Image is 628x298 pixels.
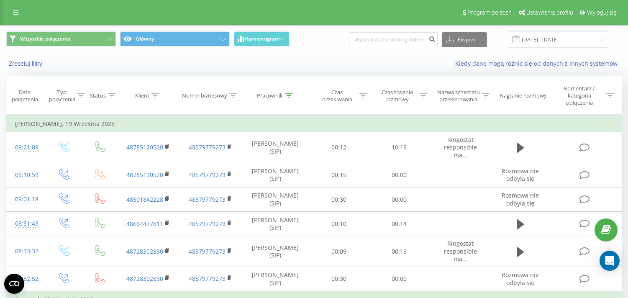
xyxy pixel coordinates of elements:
[189,220,226,228] a: 48579779273
[242,267,309,291] td: [PERSON_NAME] (SIP)
[7,116,622,132] td: [PERSON_NAME], 19 Września 2025
[126,247,163,255] a: 48728302830
[15,216,36,232] div: 08:51:43
[502,167,539,182] span: Rozmowa nie odbyła się
[189,143,226,151] a: 48579779273
[309,212,369,236] td: 00:10
[242,236,309,267] td: [PERSON_NAME] (SIP)
[317,89,358,103] div: Czas oczekiwania
[309,236,369,267] td: 00:09
[587,9,617,16] span: Wyloguj się
[309,267,369,291] td: 00:30
[126,220,163,228] a: 48664477611
[377,89,418,103] div: Czas trwania rozmowy
[234,31,290,46] button: Harmonogram
[15,271,36,287] div: 08:32:52
[90,92,106,99] div: Status
[49,89,75,103] div: Typ połączenia
[242,132,309,163] td: [PERSON_NAME] (SIP)
[15,139,36,156] div: 09:21:09
[182,92,227,99] div: Numer biznesowy
[7,89,43,103] div: Data połączenia
[4,274,24,294] button: Open CMP widget
[20,36,70,42] span: Wszystkie połączenia
[15,191,36,208] div: 09:01:18
[369,163,429,187] td: 00:00
[444,239,477,262] span: Ringostat responsible ma...
[257,92,283,99] div: Pracownik
[502,191,539,207] span: Rozmowa nie odbyła się
[126,171,163,179] a: 48785120520
[526,9,573,16] span: Ustawienia profilu
[369,267,429,291] td: 00:00
[189,275,226,283] a: 48579779273
[189,247,226,255] a: 48579779273
[189,195,226,203] a: 48579779273
[135,92,149,99] div: Klient
[369,212,429,236] td: 00:14
[242,163,309,187] td: [PERSON_NAME] (SIP)
[369,188,429,212] td: 00:00
[444,136,477,159] span: Ringostat responsible ma...
[6,60,46,67] button: Zresetuj filtry
[502,271,539,286] span: Rozmowa nie odbyła się
[189,171,226,179] a: 48579779273
[15,167,36,183] div: 09:10:59
[455,59,622,67] a: Kiedy dane mogą różnić się od danych z innych systemów
[555,85,604,106] div: Komentarz / kategoria połączenia
[600,251,620,271] div: Open Intercom Messenger
[242,188,309,212] td: [PERSON_NAME] (SIP)
[467,9,512,16] span: Program poleceń
[349,32,438,47] input: Wyszukiwanie według numeru
[309,132,369,163] td: 00:12
[369,236,429,267] td: 00:13
[126,275,163,283] a: 48728302830
[244,36,279,42] span: Harmonogram
[309,163,369,187] td: 00:15
[15,243,36,259] div: 08:33:32
[309,188,369,212] td: 00:30
[442,32,487,47] button: Eksport
[120,31,230,46] button: Główny
[126,143,163,151] a: 48785120520
[437,89,480,103] div: Nazwa schematu przekierowania
[126,195,163,203] a: 48501842228
[500,92,547,99] div: Nagranie rozmowy
[369,132,429,163] td: 10:16
[242,212,309,236] td: [PERSON_NAME] (SIP)
[6,31,116,46] button: Wszystkie połączenia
